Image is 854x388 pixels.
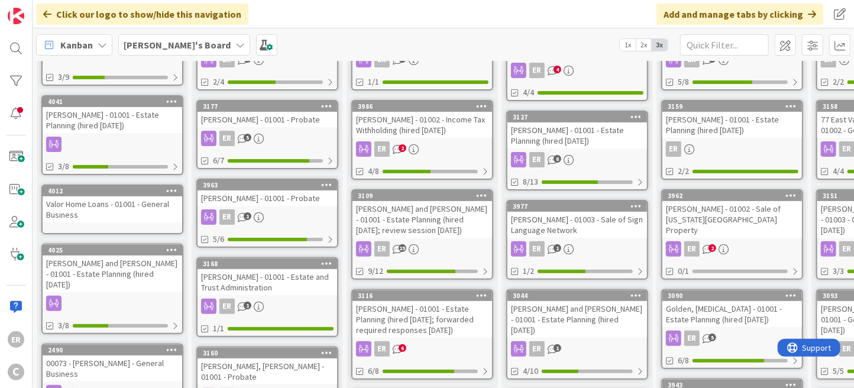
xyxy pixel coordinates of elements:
[709,244,716,252] span: 2
[507,290,647,338] div: 3044[PERSON_NAME] and [PERSON_NAME] - 01001 - Estate Planning (hired [DATE])
[833,365,844,377] span: 5/5
[399,344,406,352] span: 6
[709,334,716,341] span: 5
[198,348,337,358] div: 3160
[43,345,182,355] div: 2490
[8,331,24,348] div: ER
[684,331,700,346] div: ER
[507,341,647,357] div: ER
[678,265,689,277] span: 0/1
[507,201,647,238] div: 3977[PERSON_NAME] - 01003 - Sale of Sign Language Network
[368,165,379,177] span: 4/8
[48,346,182,354] div: 2490
[554,155,561,163] span: 8
[523,176,538,188] span: 8/13
[60,38,93,52] span: Kanban
[554,244,561,252] span: 1
[661,189,803,280] a: 3962[PERSON_NAME] - 01002 - Sale of [US_STATE][GEOGRAPHIC_DATA] PropertyER0/1
[43,345,182,381] div: 249000073 - [PERSON_NAME] - General Business
[374,241,390,257] div: ER
[554,344,561,352] span: 1
[668,192,802,200] div: 3962
[213,233,224,245] span: 5/6
[506,111,648,190] a: 3127[PERSON_NAME] - 01001 - Estate Planning (hired [DATE])ER8/13
[507,152,647,167] div: ER
[198,269,337,295] div: [PERSON_NAME] - 01001 - Estate and Trust Administration
[196,179,338,248] a: 3963[PERSON_NAME] - 01001 - ProbateER5/6
[506,289,648,380] a: 3044[PERSON_NAME] and [PERSON_NAME] - 01001 - Estate Planning (hired [DATE])ER4/10
[358,102,492,111] div: 3986
[352,290,492,338] div: 3116[PERSON_NAME] - 01001 - Estate Planning (hired [DATE]; forwarded required responses [DATE])
[662,141,802,157] div: ER
[198,209,337,225] div: ER
[666,141,681,157] div: ER
[198,348,337,384] div: 3160[PERSON_NAME], [PERSON_NAME] - 01001 - Probate
[196,257,338,337] a: 3168[PERSON_NAME] - 01001 - Estate and Trust AdministrationER1/1
[41,185,183,234] a: 4012Valor Home Loans - 01001 - General Business
[43,196,182,222] div: Valor Home Loans - 01001 - General Business
[244,212,251,220] span: 1
[507,241,647,257] div: ER
[507,122,647,148] div: [PERSON_NAME] - 01001 - Estate Planning (hired [DATE])
[219,209,235,225] div: ER
[661,289,803,369] a: 3090Golden, [MEDICAL_DATA] - 01001 - Estate Planning (hired [DATE])ER6/8
[507,201,647,212] div: 3977
[352,112,492,138] div: [PERSON_NAME] - 01002 - Income Tax Withholding (hired [DATE])
[662,290,802,327] div: 3090Golden, [MEDICAL_DATA] - 01001 - Estate Planning (hired [DATE])
[198,190,337,206] div: [PERSON_NAME] - 01001 - Probate
[678,354,689,367] span: 6/8
[43,245,182,256] div: 4025
[662,101,802,138] div: 3159[PERSON_NAME] - 01001 - Estate Planning (hired [DATE])
[680,34,769,56] input: Quick Filter...
[399,144,406,152] span: 2
[198,299,337,314] div: ER
[203,260,337,268] div: 3168
[352,190,492,201] div: 3109
[244,134,251,141] span: 5
[43,245,182,292] div: 4025[PERSON_NAME] and [PERSON_NAME] - 01001 - Estate Planning (hired [DATE])
[368,76,379,88] span: 1/1
[48,187,182,195] div: 4012
[244,302,251,309] span: 1
[678,165,689,177] span: 2/2
[507,112,647,148] div: 3127[PERSON_NAME] - 01001 - Estate Planning (hired [DATE])
[58,71,69,83] span: 3/9
[636,39,652,51] span: 2x
[833,76,844,88] span: 2/2
[41,244,183,334] a: 4025[PERSON_NAME] and [PERSON_NAME] - 01001 - Estate Planning (hired [DATE])3/8
[198,358,337,384] div: [PERSON_NAME], [PERSON_NAME] - 01001 - Probate
[833,165,844,177] span: 4/4
[529,152,545,167] div: ER
[36,4,248,25] div: Click our logo to show/hide this navigation
[213,322,224,335] span: 1/1
[351,189,493,280] a: 3109[PERSON_NAME] and [PERSON_NAME] - 01001 - Estate Planning (hired [DATE]; review session [DATE...
[352,301,492,338] div: [PERSON_NAME] - 01001 - Estate Planning (hired [DATE]; forwarded required responses [DATE])
[8,364,24,380] div: C
[43,256,182,292] div: [PERSON_NAME] and [PERSON_NAME] - 01001 - Estate Planning (hired [DATE])
[523,265,534,277] span: 1/2
[368,365,379,377] span: 6/8
[661,100,803,180] a: 3159[PERSON_NAME] - 01001 - Estate Planning (hired [DATE])ER2/2
[662,112,802,138] div: [PERSON_NAME] - 01001 - Estate Planning (hired [DATE])
[8,8,24,24] img: Visit kanbanzone.com
[662,301,802,327] div: Golden, [MEDICAL_DATA] - 01001 - Estate Planning (hired [DATE])
[213,76,224,88] span: 2/4
[198,180,337,190] div: 3963
[41,95,183,175] a: 4041[PERSON_NAME] - 01001 - Estate Planning (hired [DATE])3/8
[513,113,647,121] div: 3127
[213,154,224,167] span: 6/7
[507,63,647,78] div: ER
[352,101,492,138] div: 3986[PERSON_NAME] - 01002 - Income Tax Withholding (hired [DATE])
[43,96,182,107] div: 4041
[203,102,337,111] div: 3177
[198,180,337,206] div: 3963[PERSON_NAME] - 01001 - Probate
[374,341,390,357] div: ER
[620,39,636,51] span: 1x
[662,201,802,238] div: [PERSON_NAME] - 01002 - Sale of [US_STATE][GEOGRAPHIC_DATA] Property
[668,292,802,300] div: 3090
[513,292,647,300] div: 3044
[198,112,337,127] div: [PERSON_NAME] - 01001 - Probate
[833,265,844,277] span: 3/3
[662,101,802,112] div: 3159
[662,290,802,301] div: 3090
